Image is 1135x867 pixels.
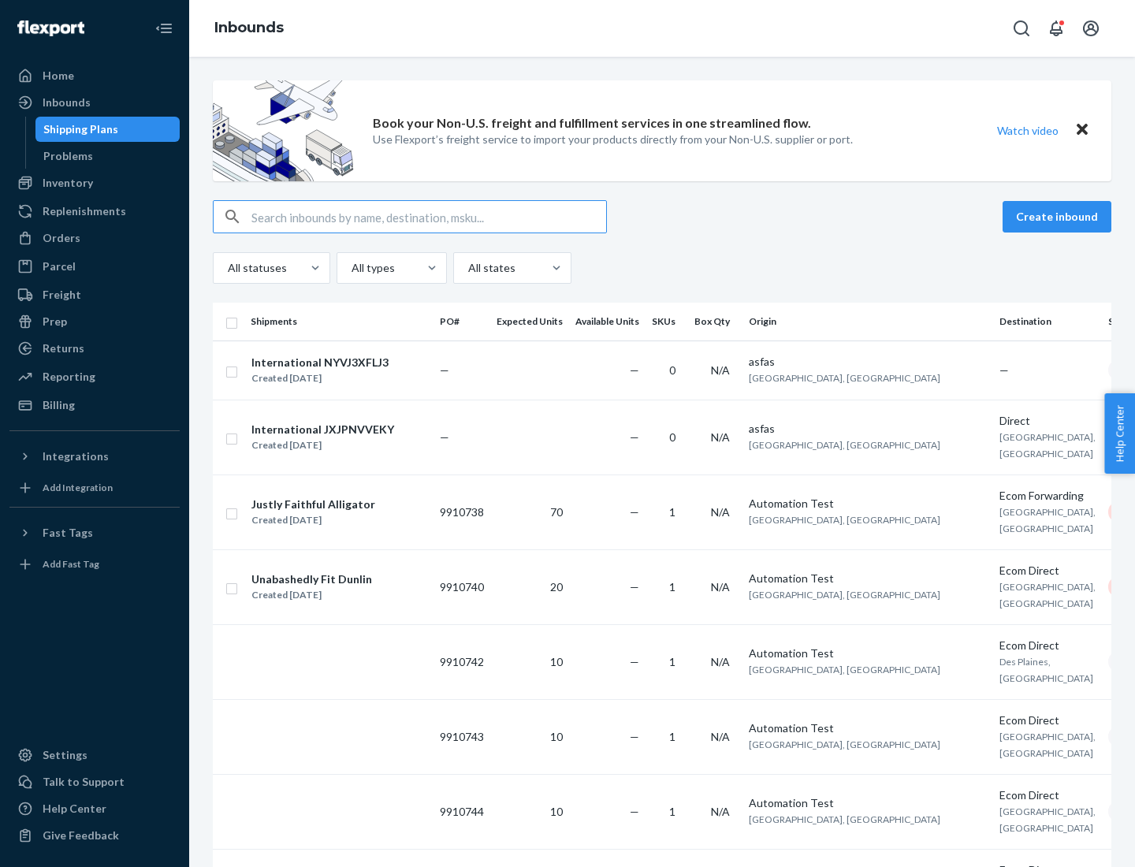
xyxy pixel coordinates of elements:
[434,303,490,340] th: PO#
[987,119,1069,142] button: Watch video
[43,557,99,571] div: Add Fast Tag
[373,114,811,132] p: Book your Non-U.S. freight and fulfillment services in one streamlined flow.
[630,430,639,444] span: —
[9,742,180,768] a: Settings
[999,731,1096,759] span: [GEOGRAPHIC_DATA], [GEOGRAPHIC_DATA]
[749,664,940,675] span: [GEOGRAPHIC_DATA], [GEOGRAPHIC_DATA]
[999,806,1096,834] span: [GEOGRAPHIC_DATA], [GEOGRAPHIC_DATA]
[669,655,675,668] span: 1
[434,774,490,849] td: 9910744
[251,370,389,386] div: Created [DATE]
[251,355,389,370] div: International NYVJ3XFLJ3
[148,13,180,44] button: Close Navigation
[35,143,180,169] a: Problems
[43,314,67,329] div: Prep
[9,769,180,794] a: Talk to Support
[9,364,180,389] a: Reporting
[43,259,76,274] div: Parcel
[9,796,180,821] a: Help Center
[9,199,180,224] a: Replenishments
[999,506,1096,534] span: [GEOGRAPHIC_DATA], [GEOGRAPHIC_DATA]
[999,713,1096,728] div: Ecom Direct
[9,336,180,361] a: Returns
[1003,201,1111,233] button: Create inbound
[251,437,394,453] div: Created [DATE]
[467,260,468,276] input: All states
[742,303,993,340] th: Origin
[251,201,606,233] input: Search inbounds by name, destination, msku...
[43,397,75,413] div: Billing
[9,520,180,545] button: Fast Tags
[550,730,563,743] span: 10
[630,655,639,668] span: —
[43,369,95,385] div: Reporting
[999,363,1009,377] span: —
[244,303,434,340] th: Shipments
[434,474,490,549] td: 9910738
[9,254,180,279] a: Parcel
[999,563,1096,579] div: Ecom Direct
[43,801,106,817] div: Help Center
[1104,393,1135,474] span: Help Center
[43,121,118,137] div: Shipping Plans
[749,496,987,512] div: Automation Test
[373,132,853,147] p: Use Flexport’s freight service to import your products directly from your Non-U.S. supplier or port.
[550,580,563,594] span: 20
[9,393,180,418] a: Billing
[630,505,639,519] span: —
[9,282,180,307] a: Freight
[999,413,1096,429] div: Direct
[711,580,730,594] span: N/A
[43,525,93,541] div: Fast Tags
[669,805,675,818] span: 1
[43,448,109,464] div: Integrations
[749,354,987,370] div: asfas
[999,787,1096,803] div: Ecom Direct
[550,655,563,668] span: 10
[630,730,639,743] span: —
[434,549,490,624] td: 9910740
[43,828,119,843] div: Give Feedback
[688,303,742,340] th: Box Qty
[434,699,490,774] td: 9910743
[440,363,449,377] span: —
[9,309,180,334] a: Prep
[630,805,639,818] span: —
[251,422,394,437] div: International JXJPNVVEKY
[550,505,563,519] span: 70
[630,580,639,594] span: —
[251,587,372,603] div: Created [DATE]
[9,225,180,251] a: Orders
[749,372,940,384] span: [GEOGRAPHIC_DATA], [GEOGRAPHIC_DATA]
[646,303,688,340] th: SKUs
[630,363,639,377] span: —
[43,774,125,790] div: Talk to Support
[1040,13,1072,44] button: Open notifications
[669,580,675,594] span: 1
[9,823,180,848] button: Give Feedback
[202,6,296,51] ol: breadcrumbs
[440,430,449,444] span: —
[43,68,74,84] div: Home
[43,175,93,191] div: Inventory
[434,624,490,699] td: 9910742
[251,571,372,587] div: Unabashedly Fit Dunlin
[993,303,1102,340] th: Destination
[999,431,1096,460] span: [GEOGRAPHIC_DATA], [GEOGRAPHIC_DATA]
[749,720,987,736] div: Automation Test
[9,444,180,469] button: Integrations
[9,90,180,115] a: Inbounds
[1072,119,1092,142] button: Close
[669,505,675,519] span: 1
[749,514,940,526] span: [GEOGRAPHIC_DATA], [GEOGRAPHIC_DATA]
[669,430,675,444] span: 0
[749,421,987,437] div: asfas
[999,638,1096,653] div: Ecom Direct
[669,730,675,743] span: 1
[749,739,940,750] span: [GEOGRAPHIC_DATA], [GEOGRAPHIC_DATA]
[711,430,730,444] span: N/A
[9,170,180,195] a: Inventory
[214,19,284,36] a: Inbounds
[350,260,352,276] input: All types
[1075,13,1107,44] button: Open account menu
